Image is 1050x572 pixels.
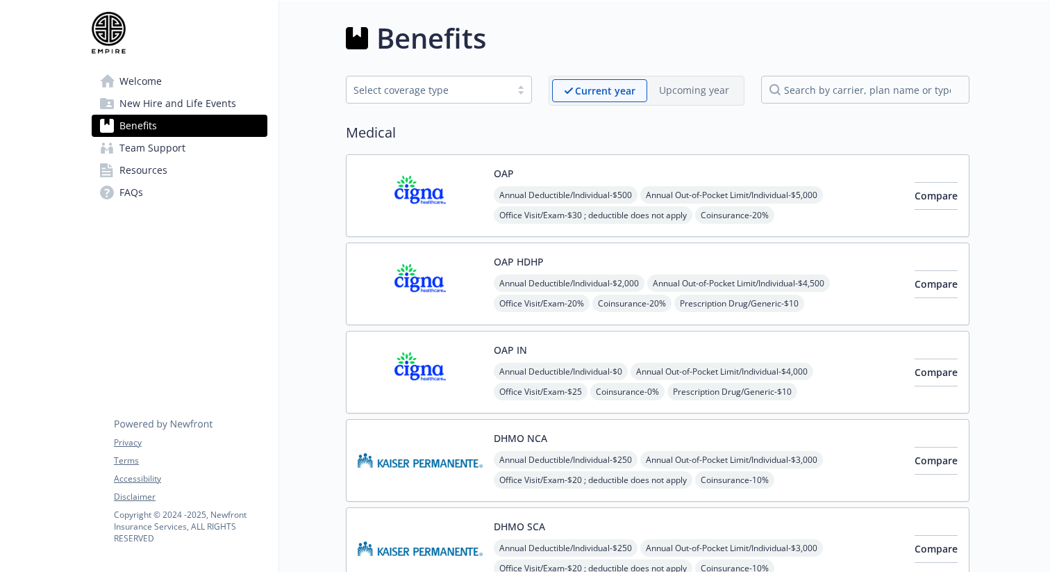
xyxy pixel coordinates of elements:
[119,70,162,92] span: Welcome
[659,83,729,97] p: Upcoming year
[114,509,267,544] p: Copyright © 2024 - 2025 , Newfront Insurance Services, ALL RIGHTS RESERVED
[494,451,637,468] span: Annual Deductible/Individual - $250
[915,182,958,210] button: Compare
[640,186,823,204] span: Annual Out-of-Pocket Limit/Individual - $5,000
[346,122,969,143] h2: Medical
[915,189,958,202] span: Compare
[915,359,958,386] button: Compare
[761,76,969,104] input: search by carrier, plan name or type
[494,254,544,269] button: OAP HDHP
[92,70,267,92] a: Welcome
[119,92,236,115] span: New Hire and Life Events
[494,539,637,557] span: Annual Deductible/Individual - $250
[494,206,692,224] span: Office Visit/Exam - $30 ; deductible does not apply
[667,383,797,400] span: Prescription Drug/Generic - $10
[590,383,665,400] span: Coinsurance - 0%
[640,539,823,557] span: Annual Out-of-Pocket Limit/Individual - $3,000
[631,363,813,380] span: Annual Out-of-Pocket Limit/Individual - $4,000
[494,343,527,357] button: OAP IN
[915,542,958,555] span: Compare
[494,383,587,400] span: Office Visit/Exam - $25
[92,159,267,181] a: Resources
[114,473,267,485] a: Accessibility
[494,363,628,380] span: Annual Deductible/Individual - $0
[915,535,958,563] button: Compare
[494,519,545,534] button: DHMO SCA
[358,166,483,225] img: CIGNA carrier logo
[114,455,267,467] a: Terms
[114,436,267,449] a: Privacy
[592,295,672,312] span: Coinsurance - 20%
[494,275,644,292] span: Annual Deductible/Individual - $2,000
[358,431,483,490] img: Kaiser Permanente Insurance Company carrier logo
[92,137,267,159] a: Team Support
[92,181,267,204] a: FAQs
[119,159,167,181] span: Resources
[376,17,486,59] h1: Benefits
[119,115,157,137] span: Benefits
[92,115,267,137] a: Benefits
[494,471,692,489] span: Office Visit/Exam - $20 ; deductible does not apply
[674,295,804,312] span: Prescription Drug/Generic - $10
[494,295,590,312] span: Office Visit/Exam - 20%
[119,181,143,204] span: FAQs
[358,254,483,313] img: CIGNA carrier logo
[695,471,774,489] span: Coinsurance - 10%
[915,454,958,467] span: Compare
[647,275,830,292] span: Annual Out-of-Pocket Limit/Individual - $4,500
[640,451,823,468] span: Annual Out-of-Pocket Limit/Individual - $3,000
[915,277,958,291] span: Compare
[695,206,774,224] span: Coinsurance - 20%
[358,343,483,402] img: CIGNA carrier logo
[494,431,547,446] button: DHMO NCA
[494,186,637,204] span: Annual Deductible/Individual - $500
[494,166,514,181] button: OAP
[353,83,503,97] div: Select coverage type
[119,137,185,159] span: Team Support
[575,83,635,98] p: Current year
[915,366,958,379] span: Compare
[647,79,741,102] span: Upcoming year
[92,92,267,115] a: New Hire and Life Events
[915,270,958,298] button: Compare
[114,491,267,503] a: Disclaimer
[915,447,958,475] button: Compare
